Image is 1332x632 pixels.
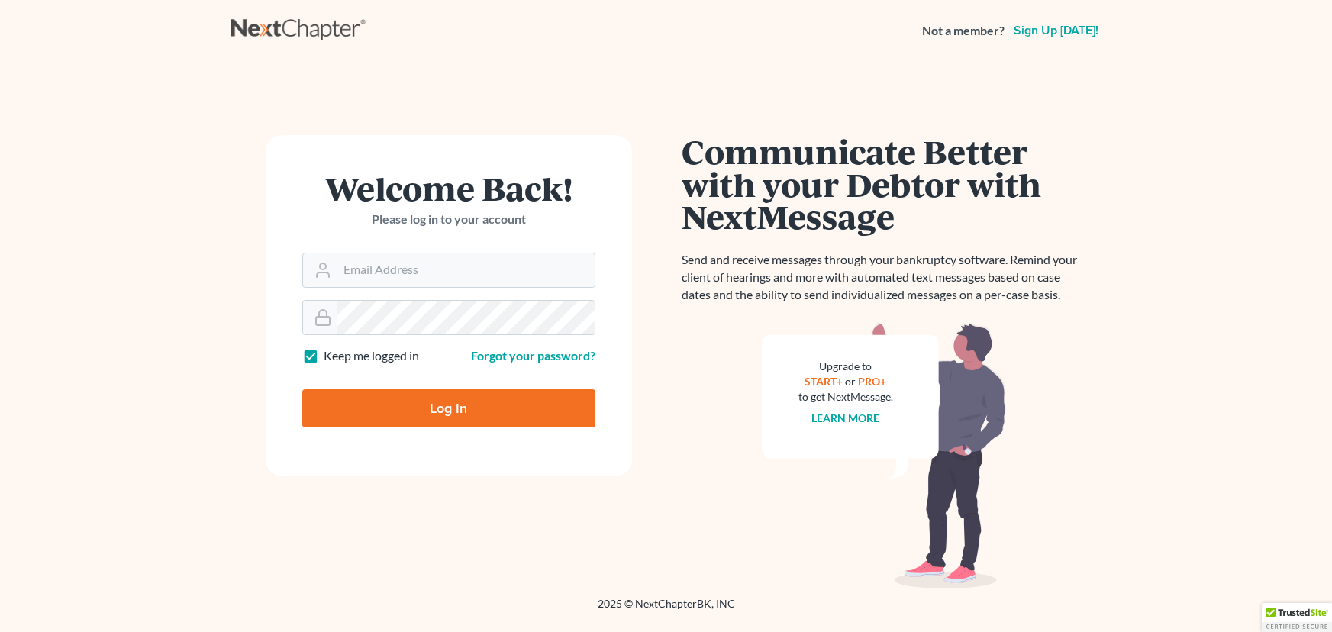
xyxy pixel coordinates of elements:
div: TrustedSite Certified [1262,603,1332,632]
label: Keep me logged in [324,347,419,365]
div: Upgrade to [798,359,893,374]
a: Sign up [DATE]! [1011,24,1101,37]
div: to get NextMessage. [798,389,893,405]
a: Forgot your password? [471,348,595,363]
p: Please log in to your account [302,211,595,228]
h1: Welcome Back! [302,172,595,205]
input: Email Address [337,253,595,287]
input: Log In [302,389,595,427]
strong: Not a member? [922,22,1005,40]
a: PRO+ [858,375,886,388]
img: nextmessage_bg-59042aed3d76b12b5cd301f8e5b87938c9018125f34e5fa2b7a6b67550977c72.svg [762,322,1006,589]
div: 2025 © NextChapterBK, INC [231,596,1101,624]
h1: Communicate Better with your Debtor with NextMessage [682,135,1086,233]
a: Learn more [811,411,879,424]
span: or [845,375,856,388]
p: Send and receive messages through your bankruptcy software. Remind your client of hearings and mo... [682,251,1086,304]
a: START+ [805,375,843,388]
